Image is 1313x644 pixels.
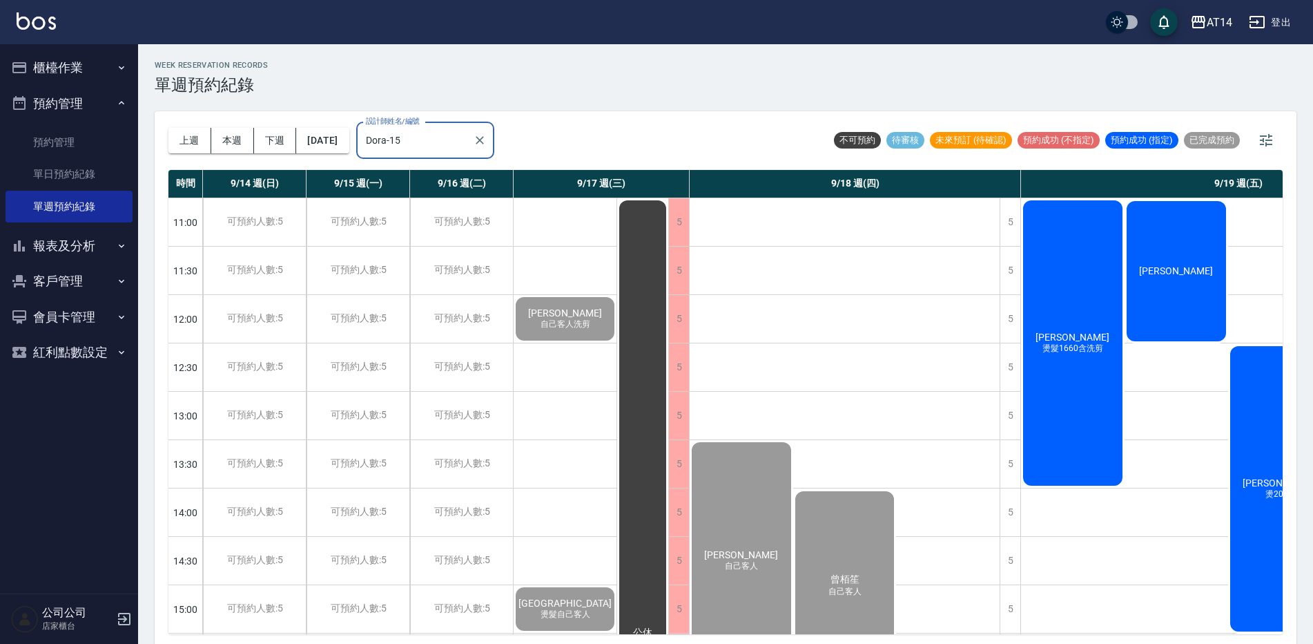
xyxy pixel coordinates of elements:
[17,12,56,30] img: Logo
[168,439,203,488] div: 13:30
[668,585,689,633] div: 5
[307,537,409,585] div: 可預約人數:5
[203,489,306,536] div: 可預約人數:5
[668,489,689,536] div: 5
[307,170,410,198] div: 9/15 週(一)
[6,334,133,370] button: 紅利點數設定
[307,247,409,294] div: 可預約人數:5
[168,198,203,246] div: 11:00
[307,295,409,343] div: 可預約人數:5
[6,126,133,158] a: 預約管理
[826,586,864,598] span: 自己客人
[254,128,297,153] button: 下週
[6,50,133,86] button: 櫃檯作業
[410,198,513,246] div: 可預約人數:5
[668,343,689,391] div: 5
[1184,134,1240,146] span: 已完成預約
[1207,14,1232,31] div: AT14
[307,198,409,246] div: 可預約人數:5
[1263,489,1296,500] span: 燙2000
[668,198,689,246] div: 5
[538,319,593,330] span: 自己客人洗剪
[828,574,862,586] span: 曾栢笙
[307,440,409,488] div: 可預約人數:5
[203,198,306,246] div: 可預約人數:5
[722,560,761,572] span: 自己客人
[630,627,655,639] span: 公休
[1136,265,1216,276] span: [PERSON_NAME]
[168,585,203,633] div: 15:00
[410,343,513,391] div: 可預約人數:5
[1185,8,1238,37] button: AT14
[410,585,513,633] div: 可預約人數:5
[1000,295,1020,343] div: 5
[1000,343,1020,391] div: 5
[6,228,133,264] button: 報表及分析
[1000,247,1020,294] div: 5
[410,170,514,198] div: 9/16 週(二)
[668,247,689,294] div: 5
[203,440,306,488] div: 可預約人數:5
[668,537,689,585] div: 5
[668,295,689,343] div: 5
[6,191,133,222] a: 單週預約紀錄
[211,128,254,153] button: 本週
[168,128,211,153] button: 上週
[1105,134,1178,146] span: 預約成功 (指定)
[1243,10,1296,35] button: 登出
[155,75,268,95] h3: 單週預約紀錄
[307,343,409,391] div: 可預約人數:5
[168,536,203,585] div: 14:30
[168,170,203,198] div: 時間
[514,170,690,198] div: 9/17 週(三)
[834,134,881,146] span: 不可預約
[701,549,781,560] span: [PERSON_NAME]
[168,343,203,391] div: 12:30
[168,488,203,536] div: 14:00
[410,489,513,536] div: 可預約人數:5
[1000,489,1020,536] div: 5
[1033,332,1112,343] span: [PERSON_NAME]
[307,585,409,633] div: 可預約人數:5
[1018,134,1100,146] span: 預約成功 (不指定)
[410,537,513,585] div: 可預約人數:5
[6,158,133,190] a: 單日預約紀錄
[1150,8,1178,36] button: save
[538,609,593,621] span: 燙髮自己客人
[366,116,420,126] label: 設計師姓名/編號
[296,128,349,153] button: [DATE]
[6,86,133,122] button: 預約管理
[690,170,1021,198] div: 9/18 週(四)
[525,307,605,319] span: [PERSON_NAME]
[203,247,306,294] div: 可預約人數:5
[6,299,133,335] button: 會員卡管理
[410,247,513,294] div: 可預約人數:5
[1000,440,1020,488] div: 5
[203,537,306,585] div: 可預約人數:5
[168,391,203,439] div: 13:00
[516,598,614,609] span: [GEOGRAPHIC_DATA]
[930,134,1012,146] span: 未來預訂 (待確認)
[668,392,689,439] div: 5
[886,134,924,146] span: 待審核
[1000,585,1020,633] div: 5
[203,392,306,439] div: 可預約人數:5
[203,295,306,343] div: 可預約人數:5
[203,170,307,198] div: 9/14 週(日)
[1000,537,1020,585] div: 5
[470,131,489,150] button: Clear
[168,246,203,294] div: 11:30
[410,295,513,343] div: 可預約人數:5
[155,61,268,70] h2: WEEK RESERVATION RECORDS
[168,294,203,343] div: 12:00
[1040,343,1106,354] span: 燙髮1660含洗剪
[203,343,306,391] div: 可預約人數:5
[42,606,113,620] h5: 公司公司
[410,440,513,488] div: 可預約人數:5
[203,585,306,633] div: 可預約人數:5
[6,263,133,299] button: 客戶管理
[668,440,689,488] div: 5
[11,605,39,633] img: Person
[1000,392,1020,439] div: 5
[1000,198,1020,246] div: 5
